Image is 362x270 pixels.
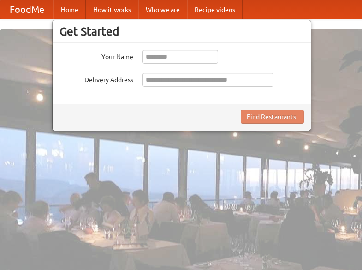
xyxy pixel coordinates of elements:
[59,24,304,38] h3: Get Started
[59,50,133,61] label: Your Name
[59,73,133,84] label: Delivery Address
[187,0,243,19] a: Recipe videos
[138,0,187,19] a: Who we are
[241,110,304,124] button: Find Restaurants!
[0,0,53,19] a: FoodMe
[86,0,138,19] a: How it works
[53,0,86,19] a: Home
